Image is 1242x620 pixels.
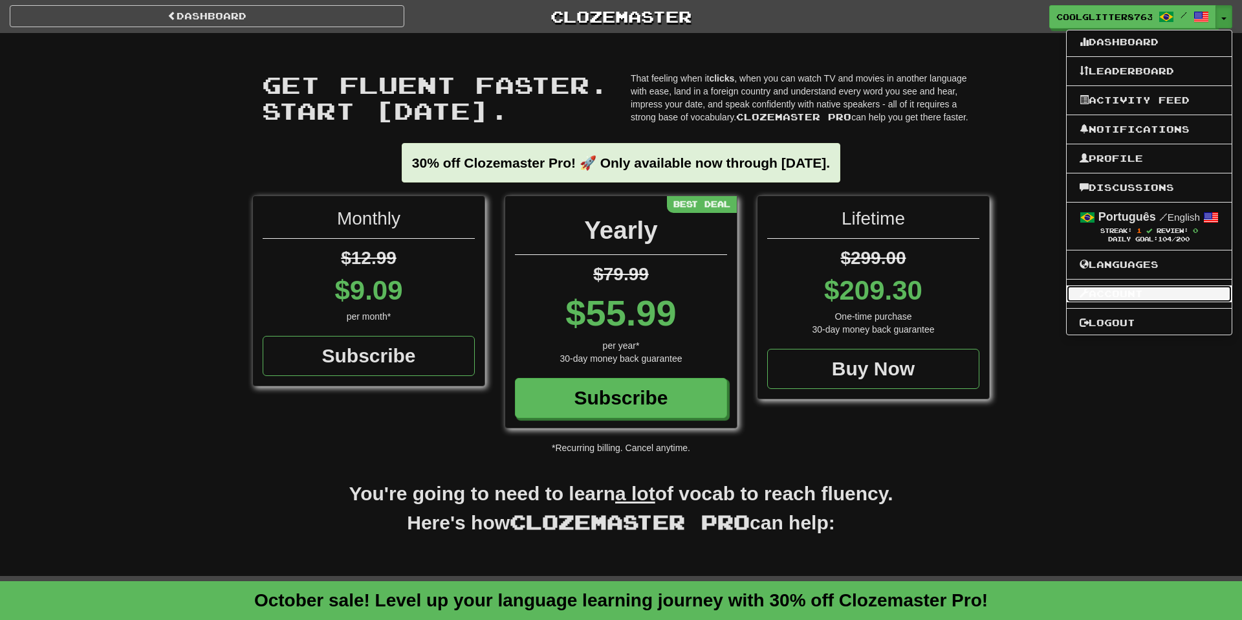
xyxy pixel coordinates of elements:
a: Subscribe [515,378,727,418]
span: $299.00 [840,248,906,268]
a: Discussions [1067,179,1232,196]
a: October sale! Level up your language learning journey with 30% off Clozemaster Pro! [254,590,988,610]
a: CoolGlitter8763 / [1049,5,1216,28]
a: Buy Now [767,349,979,389]
div: Monthly [263,206,475,239]
span: Review: [1157,227,1188,234]
a: Profile [1067,150,1232,167]
div: Best Deal [667,196,737,212]
span: Get fluent faster. Start [DATE]. [262,71,609,124]
small: English [1159,212,1200,223]
span: $12.99 [341,248,397,268]
a: Languages [1067,256,1232,273]
span: 104 [1158,236,1171,243]
span: 1 [1137,227,1142,234]
a: Leaderboard [1067,63,1232,80]
h2: You're going to need to learn of vocab to reach fluency. Here's how can help: [252,480,990,550]
span: / [1181,10,1187,19]
div: 30-day money back guarantee [767,323,979,336]
a: Activity Feed [1067,92,1232,109]
div: $209.30 [767,271,979,310]
span: CoolGlitter8763 [1056,11,1152,23]
span: / [1159,211,1168,223]
span: Streak: [1100,227,1132,234]
div: $55.99 [515,287,727,339]
span: Clozemaster Pro [736,111,851,122]
div: 30-day money back guarantee [515,352,727,365]
a: Notifications [1067,121,1232,138]
a: Português /English Streak: 1 Review: 0 Daily Goal:104/200 [1067,203,1232,250]
p: That feeling when it , when you can watch TV and movies in another language with ease, land in a ... [631,72,980,124]
a: Account [1067,285,1232,302]
a: Dashboard [10,5,404,27]
div: One-time purchase [767,310,979,323]
div: per year* [515,339,727,352]
a: Clozemaster [424,5,818,28]
span: Clozemaster Pro [510,510,750,533]
u: a lot [615,483,655,504]
div: $9.09 [263,271,475,310]
div: Yearly [515,212,727,255]
span: 0 [1193,227,1198,234]
a: Dashboard [1067,34,1232,50]
div: per month* [263,310,475,323]
a: Logout [1067,315,1232,331]
span: $79.99 [593,264,649,284]
strong: clicks [709,73,734,83]
span: Streak includes today. [1146,228,1152,234]
a: Subscribe [263,336,475,376]
strong: 30% off Clozemaster Pro! 🚀 Only available now through [DATE]. [412,155,830,170]
strong: Português [1098,210,1156,223]
div: Lifetime [767,206,979,239]
div: Daily Goal: /200 [1080,236,1219,244]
